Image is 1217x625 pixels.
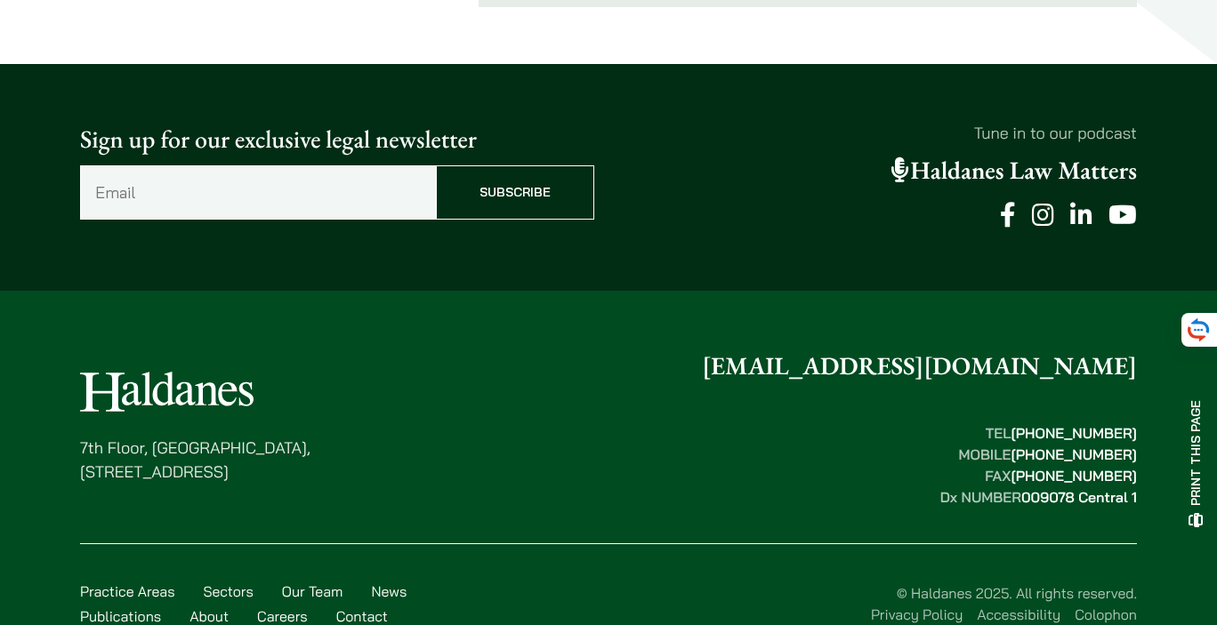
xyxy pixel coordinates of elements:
[977,605,1060,623] a: Accessibility
[891,155,1137,187] a: Haldanes Law Matters
[1011,424,1137,442] mark: [PHONE_NUMBER]
[1011,467,1137,485] mark: [PHONE_NUMBER]
[940,424,1137,506] strong: TEL MOBILE FAX Dx NUMBER
[1011,445,1137,463] mark: [PHONE_NUMBER]
[189,607,229,625] a: About
[282,582,343,600] a: Our Team
[80,121,594,158] p: Sign up for our exclusive legal newsletter
[623,121,1137,145] p: Tune in to our podcast
[702,350,1137,382] a: [EMAIL_ADDRESS][DOMAIN_NAME]
[436,165,594,220] input: Subscribe
[80,436,310,484] p: 7th Floor, [GEOGRAPHIC_DATA], [STREET_ADDRESS]
[80,165,436,220] input: Email
[1021,488,1137,506] mark: 009078 Central 1
[432,582,1137,625] div: © Haldanes 2025. All rights reserved.
[80,607,161,625] a: Publications
[203,582,253,600] a: Sectors
[371,582,407,600] a: News
[336,607,388,625] a: Contact
[871,605,963,623] a: Privacy Policy
[257,607,308,625] a: Careers
[80,582,174,600] a: Practice Areas
[80,372,254,412] img: Logo of Haldanes
[1075,605,1137,623] a: Colophon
